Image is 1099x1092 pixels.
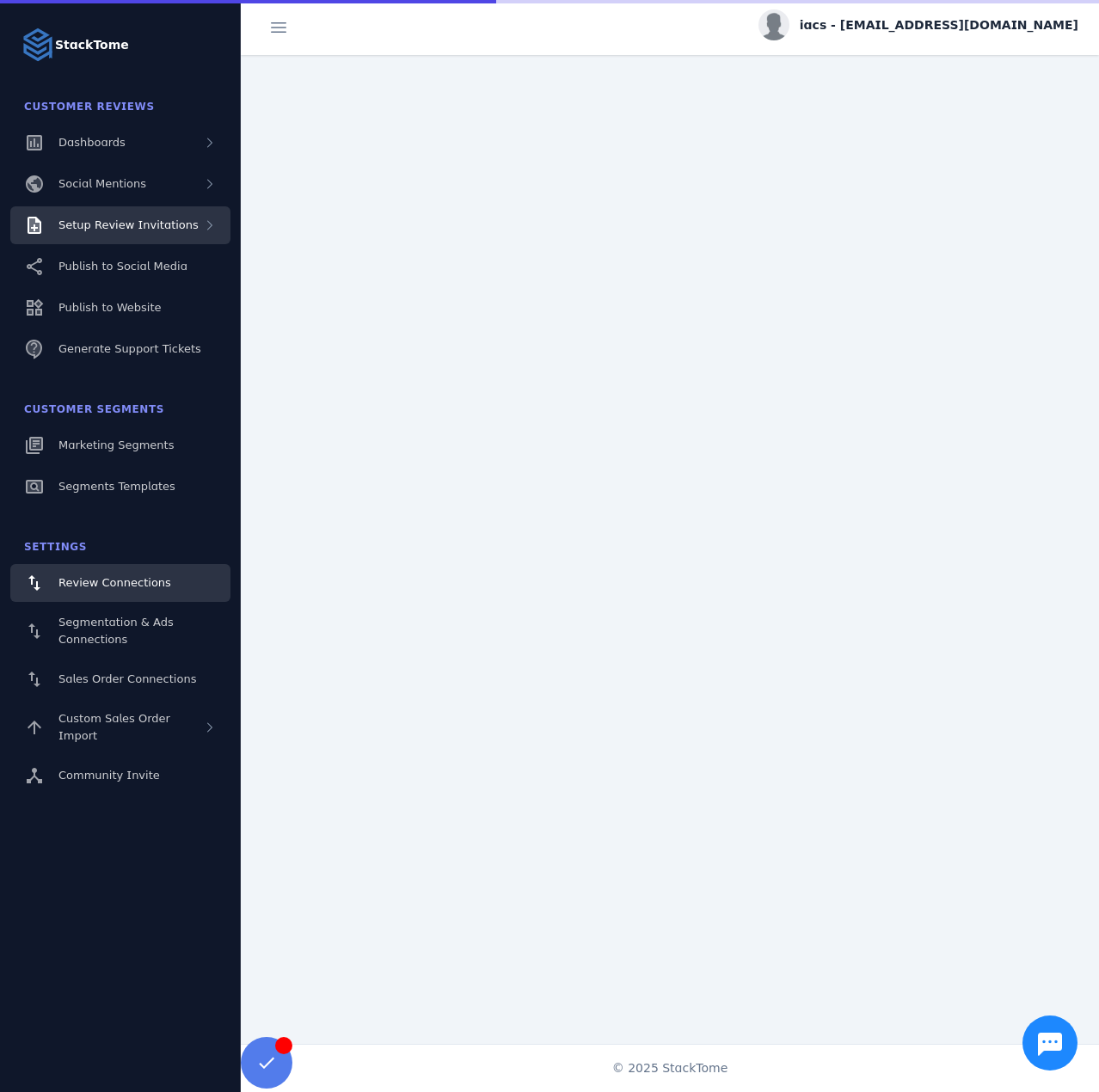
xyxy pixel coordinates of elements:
[24,403,164,415] span: Customer Segments
[58,712,170,742] span: Custom Sales Order Import
[758,9,789,40] img: profile.jpg
[10,289,230,327] a: Publish to Website
[10,248,230,285] a: Publish to Social Media
[58,480,175,493] span: Segments Templates
[58,576,171,589] span: Review Connections
[10,757,230,794] a: Community Invite
[10,660,230,698] a: Sales Order Connections
[10,605,230,657] a: Segmentation & Ads Connections
[800,16,1078,34] span: iacs - [EMAIL_ADDRESS][DOMAIN_NAME]
[10,468,230,506] a: Segments Templates
[758,9,1078,40] button: iacs - [EMAIL_ADDRESS][DOMAIN_NAME]
[21,28,55,62] img: Logo image
[10,564,230,602] a: Review Connections
[58,136,126,149] span: Dashboards
[58,260,187,273] span: Publish to Social Media
[58,616,174,646] span: Segmentation & Ads Connections
[58,439,174,451] span: Marketing Segments
[58,218,199,231] span: Setup Review Invitations
[58,342,201,355] span: Generate Support Tickets
[58,301,161,314] span: Publish to Website
[58,769,160,782] span: Community Invite
[58,177,146,190] span: Social Mentions
[10,330,230,368] a: Generate Support Tickets
[24,101,155,113] span: Customer Reviews
[612,1059,728,1077] span: © 2025 StackTome
[10,426,230,464] a: Marketing Segments
[58,672,196,685] span: Sales Order Connections
[24,541,87,553] span: Settings
[55,36,129,54] strong: StackTome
